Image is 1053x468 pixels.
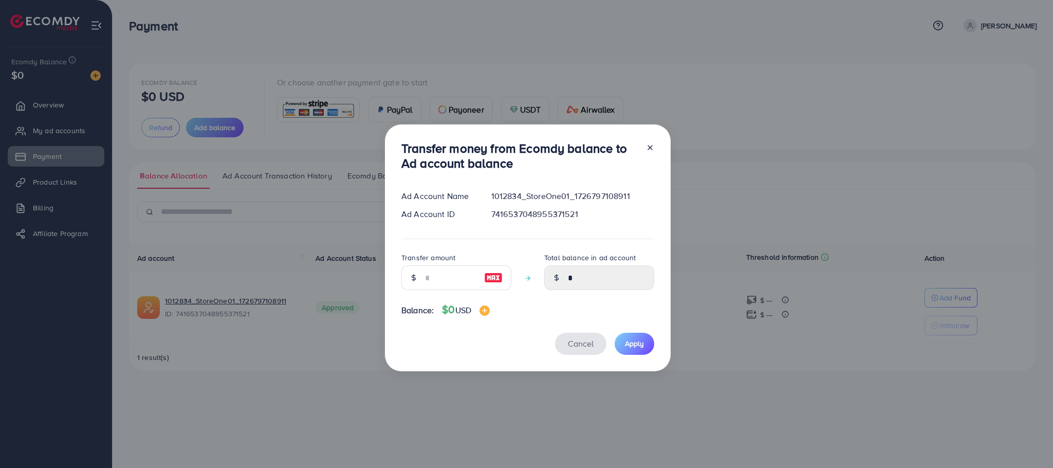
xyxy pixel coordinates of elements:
h4: $0 [442,303,490,316]
button: Cancel [555,333,606,355]
div: Ad Account Name [393,190,483,202]
iframe: Chat [1009,422,1045,460]
label: Transfer amount [401,253,455,263]
img: image [484,272,503,284]
div: Ad Account ID [393,208,483,220]
div: 1012834_StoreOne01_1726797108911 [483,190,662,202]
span: Balance: [401,304,434,316]
span: Cancel [568,338,594,349]
label: Total balance in ad account [544,253,636,263]
span: USD [455,304,471,316]
span: Apply [625,338,644,349]
img: image [479,305,490,316]
button: Apply [615,333,654,355]
h3: Transfer money from Ecomdy balance to Ad account balance [401,141,638,171]
div: 7416537048955371521 [483,208,662,220]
